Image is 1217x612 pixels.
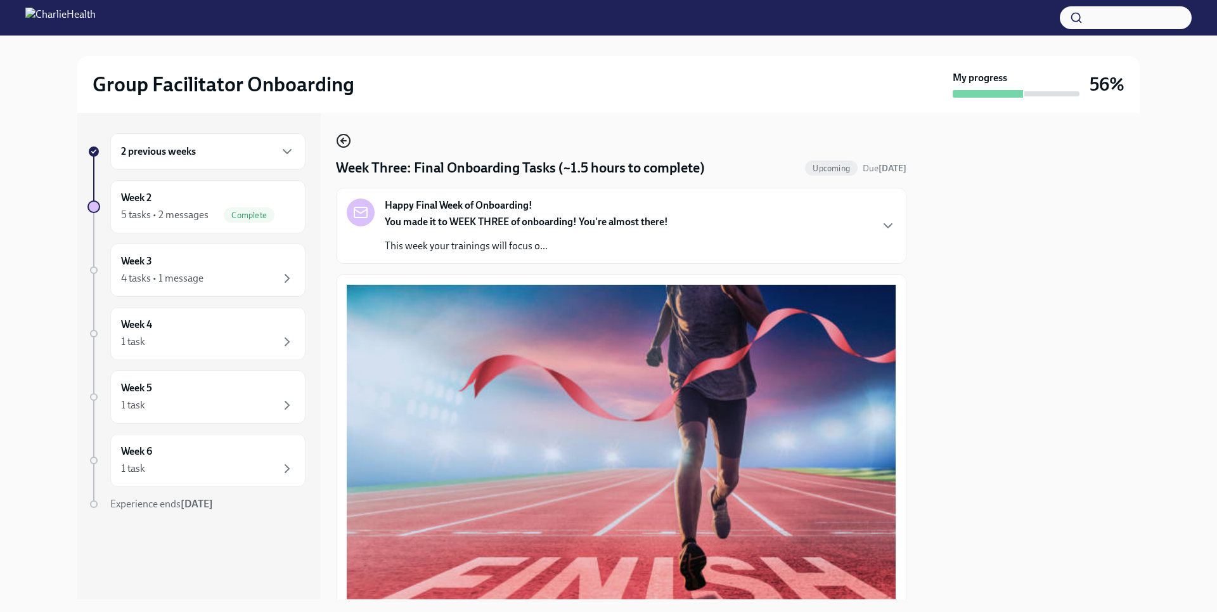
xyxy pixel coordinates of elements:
[805,164,858,173] span: Upcoming
[224,211,274,220] span: Complete
[121,208,209,222] div: 5 tasks • 2 messages
[953,71,1007,85] strong: My progress
[121,254,152,268] h6: Week 3
[87,370,306,424] a: Week 51 task
[863,162,906,174] span: October 18th, 2025 09:00
[121,381,152,395] h6: Week 5
[385,199,532,212] strong: Happy Final Week of Onboarding!
[863,163,906,174] span: Due
[25,8,96,28] img: CharlieHealth
[87,180,306,233] a: Week 25 tasks • 2 messagesComplete
[93,72,354,97] h2: Group Facilitator Onboarding
[121,318,152,332] h6: Week 4
[110,498,213,510] span: Experience ends
[1090,73,1124,96] h3: 56%
[87,244,306,297] a: Week 34 tasks • 1 message
[87,434,306,487] a: Week 61 task
[121,271,203,285] div: 4 tasks • 1 message
[385,239,668,253] p: This week your trainings will focus o...
[87,307,306,360] a: Week 41 task
[110,133,306,170] div: 2 previous weeks
[121,145,196,159] h6: 2 previous weeks
[121,191,151,205] h6: Week 2
[121,462,145,476] div: 1 task
[121,398,145,412] div: 1 task
[121,335,145,349] div: 1 task
[181,498,213,510] strong: [DATE]
[385,216,668,228] strong: You made it to WEEK THREE of onboarding! You're almost there!
[336,159,705,178] h4: Week Three: Final Onboarding Tasks (~1.5 hours to complete)
[121,445,152,459] h6: Week 6
[879,163,906,174] strong: [DATE]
